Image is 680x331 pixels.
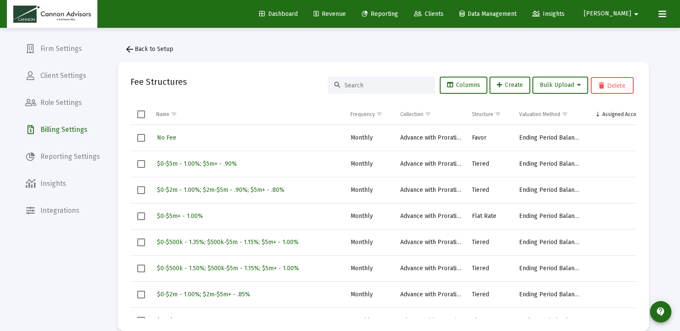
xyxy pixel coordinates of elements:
[515,125,585,151] td: Ending Period Balance
[414,10,444,18] span: Clients
[396,281,468,307] td: Advance with Proration
[124,44,135,54] mat-icon: arrow_back
[157,291,250,298] span: $0-$2m - 1.00%; $2m-$5m+ - .85%
[396,177,468,203] td: Advance with Proration
[346,104,396,125] td: Column Frequency
[526,6,571,23] a: Insights
[468,104,515,125] td: Column Structure
[137,186,145,194] div: Select row
[137,110,145,118] div: Select all
[351,111,375,118] div: Frequency
[252,6,305,23] a: Dashboard
[584,10,631,18] span: [PERSON_NAME]
[585,281,651,307] td: 13
[468,203,515,229] td: Flat Rate
[18,66,107,86] a: Client Settings
[515,229,585,255] td: Ending Period Balance
[137,134,145,142] div: Select row
[137,265,145,272] div: Select row
[156,111,169,118] div: Name
[396,229,468,255] td: Advance with Proration
[346,229,396,255] td: Monthly
[532,10,565,18] span: Insights
[156,184,285,196] button: $0-$2m - 1.00%; $2m-$5m - .90%; $5m+ - .80%
[472,111,493,118] div: Structure
[124,45,173,53] span: Back to Setup
[585,125,651,151] td: 245
[468,229,515,255] td: Tiered
[602,111,647,118] div: Assigned Accounts
[585,151,651,177] td: 90
[468,177,515,203] td: Tiered
[156,262,300,274] button: $0-$500k - 1.50%; $500k-$5m - 1.15%; $5m+ - 1.00%
[137,212,145,220] div: Select row
[346,177,396,203] td: Monthly
[585,177,651,203] td: 86
[540,81,581,89] span: Bulk Upload
[400,111,423,118] div: Collection
[585,229,651,255] td: 35
[157,212,203,220] span: $0-$5m+ - 1.00%
[346,255,396,281] td: Monthly
[396,125,468,151] td: Advance with Proration
[18,39,107,59] a: Firm Settings
[156,131,177,144] button: No Fee
[532,77,588,94] button: Bulk Upload
[307,6,353,23] a: Revenue
[157,186,284,194] span: $0-$2m - 1.00%; $2m-$5m - .90%; $5m+ - .80%
[157,134,176,141] span: No Fee
[468,151,515,177] td: Tiered
[346,151,396,177] td: Monthly
[156,236,299,248] button: $0-$500k - 1.35%; $500k-$5m - 1.15%; $5m+ - 1.00%
[585,104,651,125] td: Column Assigned Accounts
[562,111,568,117] span: Show filter options for column 'Valuation Method'
[362,10,398,18] span: Reporting
[396,151,468,177] td: Advance with Proration
[515,203,585,229] td: Ending Period Balance
[574,5,652,22] button: [PERSON_NAME]
[156,210,204,222] button: $0-$5m+ - 1.00%
[157,265,299,272] span: $0-$500k - 1.50%; $500k-$5m - 1.15%; $5m+ - 1.00%
[396,104,468,125] td: Column Collection
[497,81,523,89] span: Create
[519,111,560,118] div: Valuation Method
[137,160,145,168] div: Select row
[18,119,107,140] span: Billing Settings
[515,281,585,307] td: Ending Period Balance
[137,291,145,298] div: Select row
[157,239,299,246] span: $0-$500k - 1.35%; $500k-$5m - 1.15%; $5m+ - 1.00%
[130,75,187,89] h2: Fee Structures
[515,177,585,203] td: Ending Period Balance
[13,6,91,23] img: Dashboard
[355,6,405,23] a: Reporting
[468,255,515,281] td: Tiered
[515,255,585,281] td: Ending Period Balance
[130,104,636,318] div: Data grid
[585,255,651,281] td: 32
[118,41,180,58] button: Back to Setup
[152,104,347,125] td: Column Name
[18,173,107,194] a: Insights
[18,92,107,113] a: Role Settings
[425,111,431,117] span: Show filter options for column 'Collection'
[459,10,517,18] span: Data Management
[171,111,177,117] span: Show filter options for column 'Name'
[447,81,480,89] span: Columns
[157,160,237,167] span: $0-$5m - 1.00%; $5m+ - .90%
[18,200,107,221] a: Integrations
[18,146,107,167] a: Reporting Settings
[156,158,238,170] button: $0-$5m - 1.00%; $5m+ - .90%
[345,82,429,89] input: Search
[468,281,515,307] td: Tiered
[346,203,396,229] td: Monthly
[453,6,523,23] a: Data Management
[407,6,450,23] a: Clients
[515,151,585,177] td: Ending Period Balance
[515,104,585,125] td: Column Valuation Method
